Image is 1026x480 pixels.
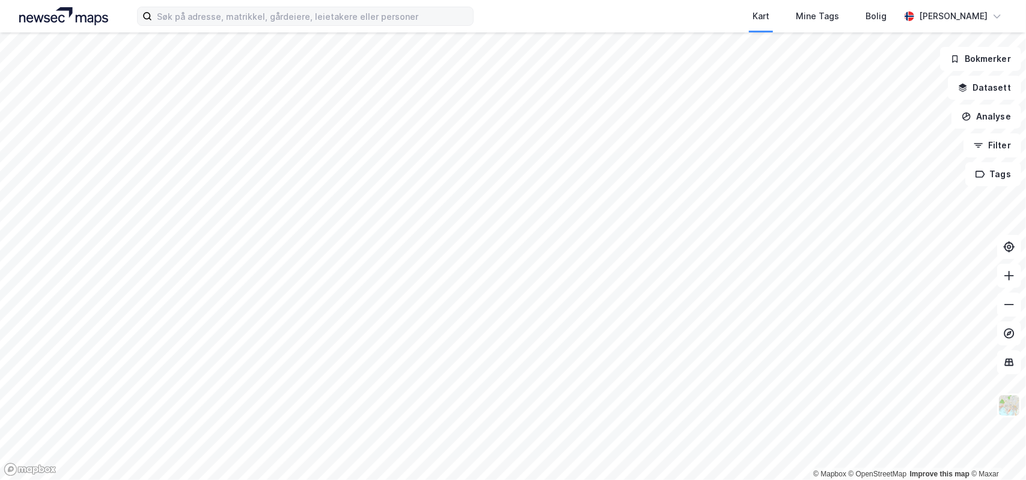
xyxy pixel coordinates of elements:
[963,133,1021,157] button: Filter
[910,470,970,478] a: Improve this map
[940,47,1021,71] button: Bokmerker
[849,470,907,478] a: OpenStreetMap
[998,394,1021,417] img: Z
[4,463,56,476] a: Mapbox homepage
[753,9,769,23] div: Kart
[796,9,839,23] div: Mine Tags
[19,7,108,25] img: logo.a4113a55bc3d86da70a041830d287a7e.svg
[813,470,846,478] a: Mapbox
[152,7,473,25] input: Søk på adresse, matrikkel, gårdeiere, leietakere eller personer
[966,422,1026,480] iframe: Chat Widget
[951,105,1021,129] button: Analyse
[919,9,988,23] div: [PERSON_NAME]
[965,162,1021,186] button: Tags
[948,76,1021,100] button: Datasett
[866,9,887,23] div: Bolig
